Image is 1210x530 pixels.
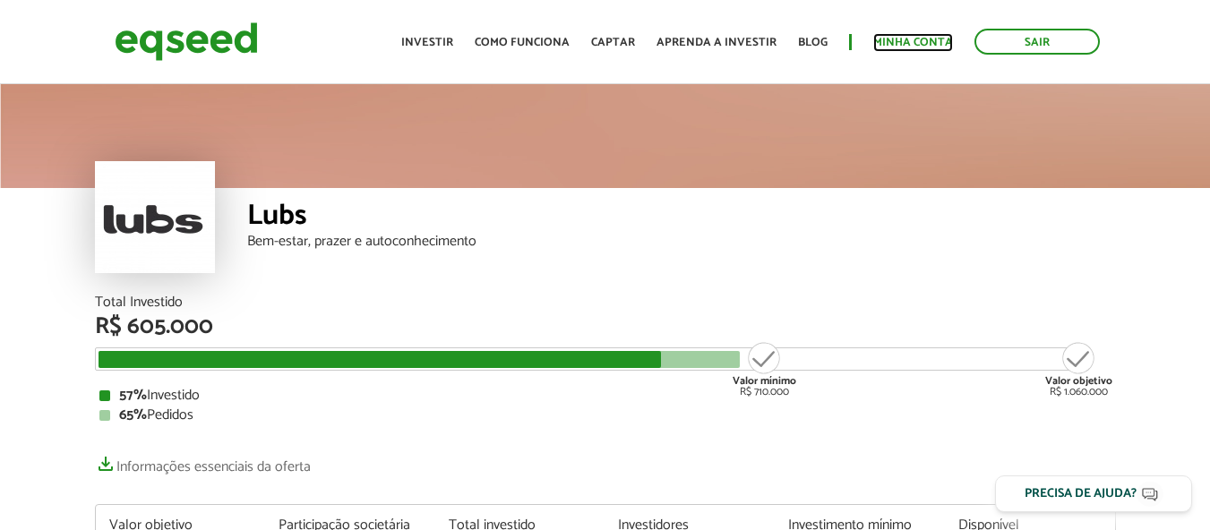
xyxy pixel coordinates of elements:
div: Total Investido [95,295,1116,310]
a: Informações essenciais da oferta [95,449,311,474]
img: EqSeed [115,18,258,65]
div: R$ 710.000 [731,340,798,397]
div: R$ 605.000 [95,315,1116,338]
div: Lubs [247,201,1116,235]
a: Blog [798,37,828,48]
div: Pedidos [99,408,1111,423]
div: Investido [99,389,1111,403]
a: Aprenda a investir [656,37,777,48]
div: Bem-estar, prazer e autoconhecimento [247,235,1116,249]
a: Minha conta [873,37,953,48]
a: Investir [401,37,453,48]
strong: 57% [119,383,147,407]
a: Sair [974,29,1100,55]
strong: 65% [119,403,147,427]
strong: Valor objetivo [1045,372,1112,389]
strong: Valor mínimo [733,372,796,389]
div: R$ 1.060.000 [1045,340,1112,397]
a: Como funciona [475,37,570,48]
a: Captar [591,37,635,48]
